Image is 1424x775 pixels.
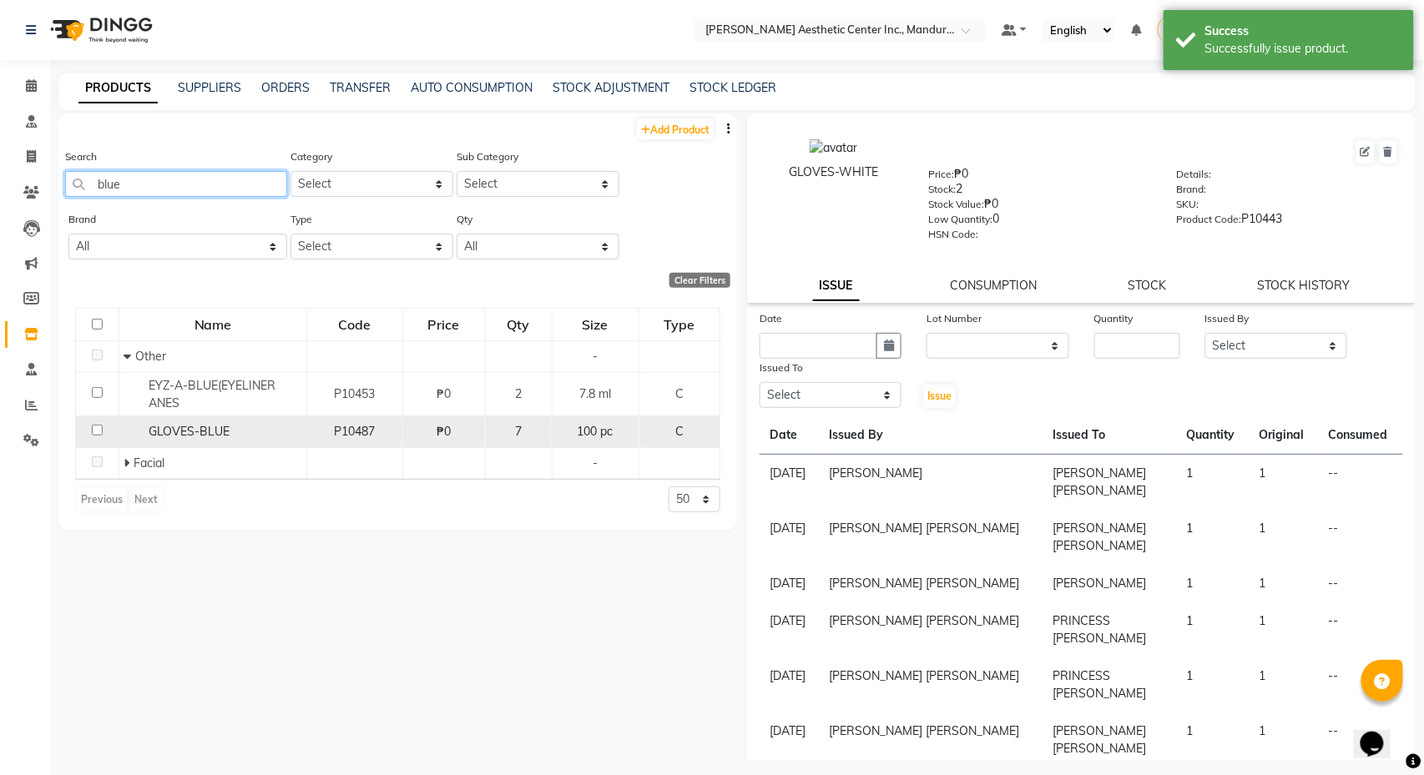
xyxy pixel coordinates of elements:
span: Facial [134,455,164,471]
label: Stock Value: [929,197,985,212]
td: 1 [1176,455,1249,511]
a: CONSUMPTION [951,278,1038,293]
td: [PERSON_NAME] [819,455,1043,511]
td: 1 [1176,565,1249,602]
td: [DATE] [760,712,819,767]
label: SKU: [1176,197,1199,212]
label: Lot Number [927,311,982,326]
td: -- [1319,602,1403,657]
label: Details: [1176,167,1211,182]
span: C [675,424,684,439]
a: STOCK HISTORY [1258,278,1351,293]
span: P10487 [334,424,375,439]
div: Size [553,309,638,340]
td: 1 [1176,602,1249,657]
iframe: chat widget [1354,708,1407,758]
td: [DATE] [760,510,819,565]
td: [DATE] [760,565,819,602]
a: PRODUCTS [78,73,158,103]
label: Date [760,311,782,326]
td: 1 [1250,565,1319,602]
td: [PERSON_NAME] [PERSON_NAME] [819,510,1043,565]
a: TRANSFER [330,80,391,95]
a: AUTO CONSUMPTION [411,80,533,95]
td: 1 [1250,510,1319,565]
td: [DATE] [760,455,819,511]
a: STOCK ADJUSTMENT [553,80,669,95]
span: Issue [927,390,952,402]
td: 1 [1176,657,1249,712]
div: Price [404,309,484,340]
td: 1 [1250,455,1319,511]
label: Stock: [929,182,957,197]
a: SUPPLIERS [178,80,241,95]
td: [PERSON_NAME] [PERSON_NAME] [819,565,1043,602]
div: 0 [929,210,1152,234]
th: Issued To [1043,416,1177,455]
td: 1 [1176,510,1249,565]
label: Category [290,149,332,164]
td: -- [1319,565,1403,602]
td: 1 [1250,602,1319,657]
span: ₱0 [437,424,451,439]
div: Clear Filters [669,273,730,288]
a: STOCK LEDGER [689,80,776,95]
label: Product Code: [1176,212,1241,227]
label: Type [290,212,312,227]
td: -- [1319,712,1403,767]
td: PRINCESS [PERSON_NAME] [1043,602,1177,657]
div: GLOVES-WHITE [764,164,904,181]
div: Code [308,309,401,340]
a: ORDERS [261,80,310,95]
td: [PERSON_NAME] [1043,565,1177,602]
span: P10453 [334,386,375,401]
button: Issue [923,385,956,408]
span: C [675,386,684,401]
input: Search by product name or code [65,171,287,197]
div: Name [120,309,306,340]
div: ₱0 [929,195,1152,219]
span: 7.8 ml [579,386,611,401]
span: - [593,455,598,471]
a: Add Product [637,118,714,139]
td: [PERSON_NAME] [PERSON_NAME] [819,602,1043,657]
th: Issued By [819,416,1043,455]
img: MABELL DELA PENA [1158,15,1187,44]
th: Consumed [1319,416,1403,455]
td: [DATE] [760,657,819,712]
label: Low Quantity: [929,212,993,227]
td: [PERSON_NAME] [PERSON_NAME] [1043,455,1177,511]
label: Sub Category [457,149,518,164]
div: Type [640,309,719,340]
span: - [593,349,598,364]
div: Success [1205,23,1401,40]
div: Successfully issue product. [1205,40,1401,58]
label: Price: [929,167,955,182]
span: Collapse Row [124,349,135,364]
label: Quantity [1094,311,1134,326]
td: 1 [1250,657,1319,712]
td: -- [1319,455,1403,511]
label: HSN Code: [929,227,979,242]
th: Date [760,416,819,455]
div: P10443 [1176,210,1399,234]
span: Expand Row [124,455,134,471]
td: [PERSON_NAME] [PERSON_NAME] [1043,510,1177,565]
td: [DATE] [760,602,819,657]
span: 7 [515,424,522,439]
td: 1 [1250,712,1319,767]
label: Issued By [1205,311,1250,326]
label: Issued To [760,360,803,375]
label: Search [65,149,97,164]
td: PRINCESS [PERSON_NAME] [1043,657,1177,712]
span: EYZ-A-BLUE(EYELINER ANES [149,378,275,410]
span: ₱0 [437,386,451,401]
td: [PERSON_NAME] [PERSON_NAME] [1043,712,1177,767]
span: Other [135,349,166,364]
div: Qty [487,309,551,340]
a: STOCK [1129,278,1167,293]
div: 2 [929,180,1152,204]
label: Brand: [1176,182,1206,197]
div: ₱0 [929,165,1152,189]
span: 100 pc [578,424,614,439]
